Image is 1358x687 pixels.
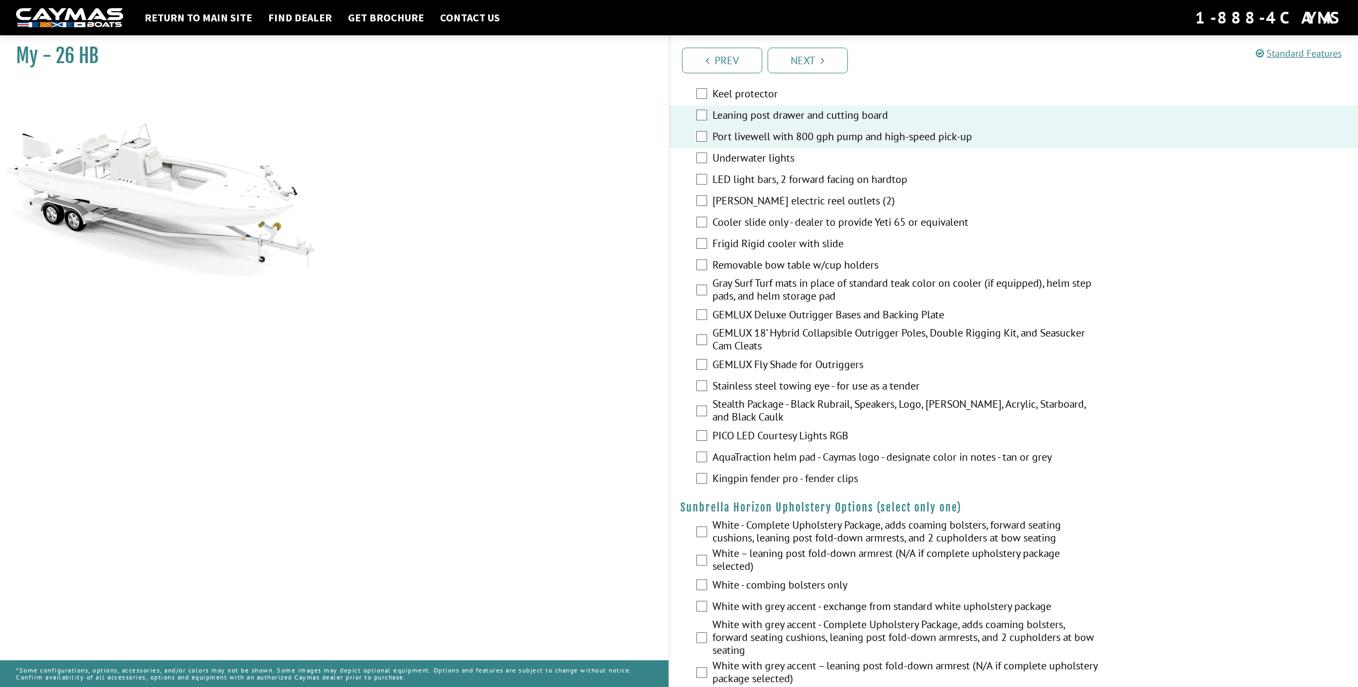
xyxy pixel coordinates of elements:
[682,48,762,73] a: Prev
[712,308,1100,324] label: GEMLUX Deluxe Outrigger Bases and Backing Plate
[712,429,1100,445] label: PICO LED Courtesy Lights RGB
[1256,47,1342,59] a: Standard Features
[16,661,653,686] p: *Some configurations, options, accessories, and/or colors may not be shown. Some images may depic...
[712,326,1100,355] label: GEMLUX 18’ Hybrid Collapsible Outrigger Poles, Double Rigging Kit, and Seasucker Cam Cleats
[712,109,1100,124] label: Leaning post drawer and cutting board
[712,618,1100,659] label: White with grey accent - Complete Upholstery Package, adds coaming bolsters, forward seating cush...
[712,277,1100,305] label: Gray Surf Turf mats in place of standard teak color on cooler (if equipped), helm step pads, and ...
[139,11,257,25] a: Return to main site
[343,11,429,25] a: Get Brochure
[435,11,505,25] a: Contact Us
[680,501,1348,514] h4: Sunbrella Horizon Upholstery Options (select only one)
[712,358,1100,373] label: GEMLUX Fly Shade for Outriggers
[1195,6,1342,29] div: 1-888-4CAYMAS
[712,173,1100,188] label: LED light bars, 2 forward facing on hardtop
[712,398,1100,426] label: Stealth Package - Black Rubrail, Speakers, Logo, [PERSON_NAME], Acrylic, Starboard, and Black Caulk
[263,11,337,25] a: Find Dealer
[712,379,1100,395] label: Stainless steel towing eye - for use as a tender
[712,578,1100,594] label: White - combing bolsters only
[712,87,1100,103] label: Keel protector
[712,258,1100,274] label: Removable bow table w/cup holders
[712,130,1100,146] label: Port livewell with 800 gph pump and high-speed pick-up
[712,216,1100,231] label: Cooler slide only - dealer to provide Yeti 65 or equivalent
[16,8,123,28] img: white-logo-c9c8dbefe5ff5ceceb0f0178aa75bf4bb51f6bca0971e226c86eb53dfe498488.png
[768,48,848,73] a: Next
[712,151,1100,167] label: Underwater lights
[712,237,1100,253] label: Frigid Rigid cooler with slide
[712,194,1100,210] label: [PERSON_NAME] electric reel outlets (2)
[712,547,1100,575] label: White – leaning post fold-down armrest (N/A if complete upholstery package selected)
[16,44,642,68] h1: My - 26 HB
[712,518,1100,547] label: White - Complete Upholstery Package, adds coaming bolsters, forward seating cushions, leaning pos...
[712,472,1100,487] label: Kingpin fender pro - fender clips
[712,451,1100,466] label: AquaTraction helm pad - Caymas logo - designate color in notes - tan or grey
[712,600,1100,615] label: White with grey accent - exchange from standard white upholstery package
